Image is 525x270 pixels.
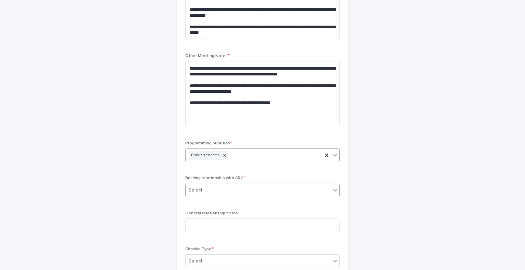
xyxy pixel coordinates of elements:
[188,258,205,265] div: Select...
[188,187,205,194] div: Select...
[185,141,232,145] span: Programming priorities
[185,176,245,180] span: Building relationship with CRC
[185,54,229,58] span: Other Meeting Notes
[189,151,221,160] div: PM&R services
[185,211,238,215] span: General relationship notes
[185,247,213,251] span: Checkin Type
